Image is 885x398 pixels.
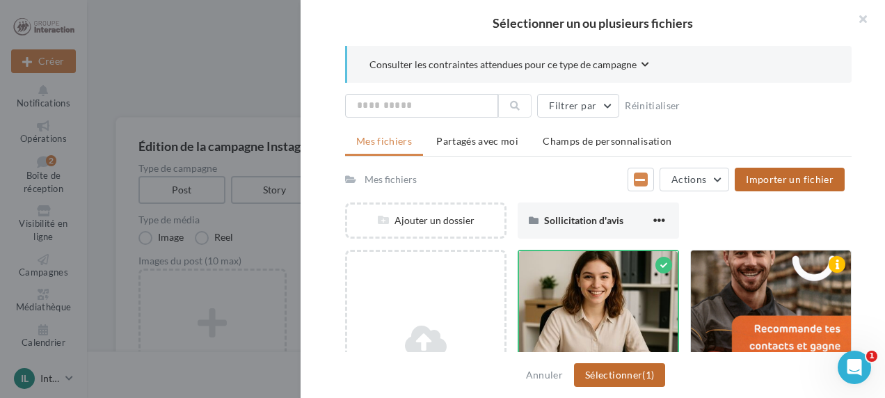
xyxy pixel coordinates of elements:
[746,173,834,185] span: Importer un fichier
[369,58,637,72] span: Consulter les contraintes attendues pour ce type de campagne
[544,214,623,226] span: Sollicitation d'avis
[365,173,417,186] div: Mes fichiers
[866,351,877,362] span: 1
[369,57,649,74] button: Consulter les contraintes attendues pour ce type de campagne
[619,97,686,114] button: Réinitialiser
[543,135,671,147] span: Champs de personnalisation
[323,17,863,29] h2: Sélectionner un ou plusieurs fichiers
[356,135,412,147] span: Mes fichiers
[347,214,504,228] div: Ajouter un dossier
[520,367,568,383] button: Annuler
[735,168,845,191] button: Importer un fichier
[660,168,729,191] button: Actions
[671,173,706,185] span: Actions
[574,363,665,387] button: Sélectionner(1)
[537,94,619,118] button: Filtrer par
[838,351,871,384] iframe: Intercom live chat
[436,135,518,147] span: Partagés avec moi
[642,369,654,381] span: (1)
